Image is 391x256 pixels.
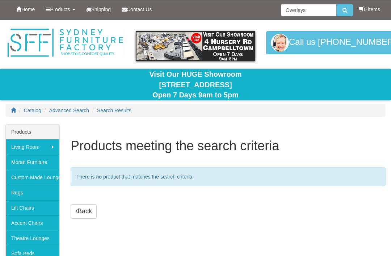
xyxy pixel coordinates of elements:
a: Lift Chairs [6,200,59,215]
span: Home [21,7,35,12]
a: Advanced Search [49,108,89,113]
span: Contact Us [127,7,152,12]
a: Moran Furniture [6,155,59,170]
a: Contact Us [116,0,157,18]
a: Back [71,204,97,219]
input: Site search [281,4,336,16]
div: Visit Our HUGE Showroom [STREET_ADDRESS] Open 7 Days 9am to 5pm [5,69,386,100]
a: Search Results [97,108,131,113]
a: Products [40,0,80,18]
a: Catalog [24,108,41,113]
h1: Products meeting the search criteria [71,139,386,153]
a: Theatre Lounges [6,231,59,246]
a: Custom Made Lounges [6,170,59,185]
a: Rugs [6,185,59,200]
span: Products [50,7,70,12]
a: Shipping [81,0,117,18]
img: showroom.gif [136,31,255,61]
span: Shipping [91,7,111,12]
div: There is no product that matches the search criteria. [71,167,386,186]
a: Living Room [6,139,59,155]
a: Home [11,0,40,18]
div: Products [6,125,59,139]
img: Sydney Furniture Factory [5,28,125,58]
a: Accent Chairs [6,215,59,231]
li: 0 items [359,6,380,13]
